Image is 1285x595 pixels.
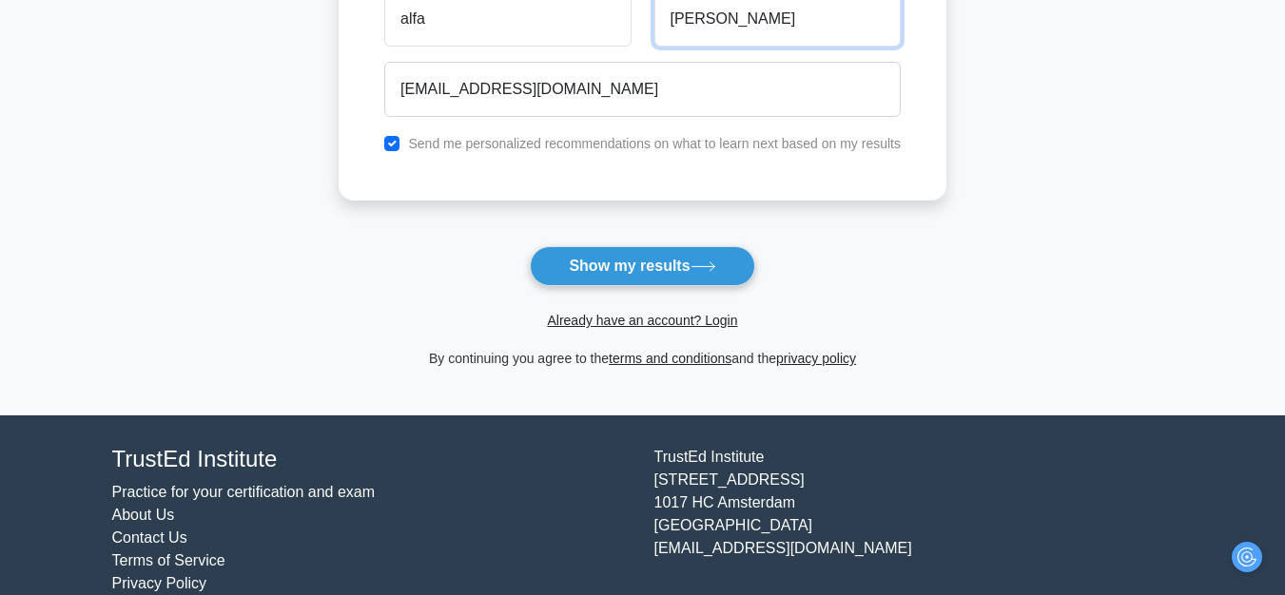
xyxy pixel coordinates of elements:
[112,446,632,473] h4: TrustEd Institute
[408,136,901,151] label: Send me personalized recommendations on what to learn next based on my results
[327,347,958,370] div: By continuing you agree to the and the
[112,575,207,591] a: Privacy Policy
[112,552,225,568] a: Terms of Service
[530,246,754,286] button: Show my results
[384,62,901,117] input: Email
[776,351,856,366] a: privacy policy
[547,313,737,328] a: Already have an account? Login
[112,529,187,546] a: Contact Us
[643,446,1185,595] div: TrustEd Institute [STREET_ADDRESS] 1017 HC Amsterdam [GEOGRAPHIC_DATA] [EMAIL_ADDRESS][DOMAIN_NAME]
[112,484,376,500] a: Practice for your certification and exam
[112,507,175,523] a: About Us
[609,351,731,366] a: terms and conditions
